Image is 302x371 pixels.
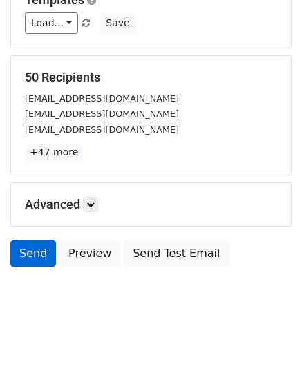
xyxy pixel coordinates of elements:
[25,70,277,85] h5: 50 Recipients
[59,240,120,267] a: Preview
[25,197,277,212] h5: Advanced
[25,124,179,135] small: [EMAIL_ADDRESS][DOMAIN_NAME]
[25,108,179,119] small: [EMAIL_ADDRESS][DOMAIN_NAME]
[25,93,179,104] small: [EMAIL_ADDRESS][DOMAIN_NAME]
[10,240,56,267] a: Send
[25,144,83,161] a: +47 more
[233,305,302,371] iframe: Chat Widget
[100,12,135,34] button: Save
[124,240,229,267] a: Send Test Email
[25,12,78,34] a: Load...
